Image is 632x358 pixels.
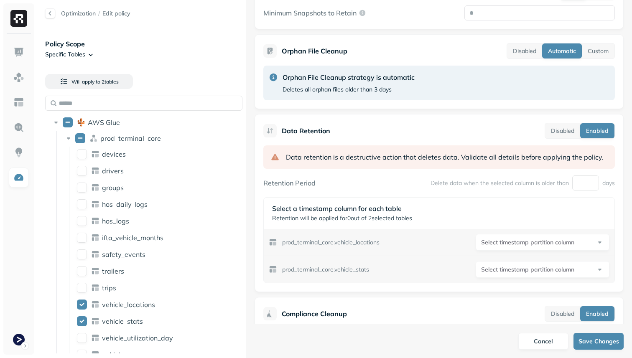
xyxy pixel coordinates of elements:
p: / [98,10,100,18]
button: groups [77,183,87,193]
button: Disabled [507,43,542,58]
div: driversdrivers [74,164,252,178]
p: vehicle_utilization_day [102,334,173,342]
div: groupsgroups [74,181,252,194]
p: hos_daily_logs [102,200,148,208]
button: vehicle_locations [77,300,87,310]
img: Dashboard [13,47,24,58]
span: Will apply to [71,79,100,85]
div: safety_eventssafety_events [74,248,252,261]
button: prod_terminal_core [75,133,85,143]
p: Minimum Snapshots to Retain [263,9,357,17]
label: Retention Period [263,179,316,187]
p: Specific Tables [45,51,85,58]
div: devicesdevices [74,147,252,161]
button: devices [77,149,87,159]
button: Will apply to 2tables [45,74,133,89]
p: prod_terminal_core.vehicle_stats [282,266,369,274]
img: Optimization [13,172,24,183]
button: Enabled [580,306,614,321]
button: Save Changes [573,333,624,350]
p: hos_logs [102,217,129,225]
p: vehicle_locations [102,300,155,309]
p: Orphan File Cleanup strategy is automatic [283,72,415,82]
a: Optimization [61,10,96,17]
button: Enabled [580,123,614,138]
p: Policy Scope [45,39,246,49]
button: trips [77,283,87,293]
div: ifta_vehicle_monthsifta_vehicle_months [74,231,252,244]
p: vehicle_stats [102,317,143,325]
img: Insights [13,147,24,158]
img: Terminal [13,334,25,345]
p: Select a timestamp column for each table [272,204,606,213]
p: prod_terminal_core.vehicle_locations [282,239,380,246]
p: Retention will be applied for 0 out of 2 selected tables [272,214,606,222]
p: trips [102,284,116,292]
p: ifta_vehicle_months [102,234,163,242]
img: Assets [13,72,24,83]
p: days [602,179,615,187]
button: AWS Glue [63,117,73,127]
div: hos_logshos_logs [74,214,252,228]
p: devices [102,150,126,158]
p: prod_terminal_core [100,134,161,142]
button: drivers [77,166,87,176]
span: 2 table s [100,79,119,85]
button: hos_logs [77,216,87,226]
p: Deletes all orphan files older than 3 days [283,86,392,94]
button: safety_events [77,249,87,259]
button: Automatic [542,43,582,58]
p: safety_events [102,250,145,259]
p: Data Retention [282,126,330,136]
p: AWS Glue [88,118,120,127]
div: trailerstrailers [74,264,252,278]
p: trailers [102,267,124,275]
button: trailers [77,266,87,276]
p: drivers [102,167,124,175]
button: ifta_vehicle_months [77,233,87,243]
button: Cancel [518,333,568,350]
div: tripstrips [74,281,252,295]
span: Edit policy [102,10,130,18]
span: Data retention is a destructive action that deletes data. [286,152,459,162]
button: Disabled [545,123,580,138]
div: hos_daily_logshos_daily_logs [74,198,252,211]
img: Ryft [10,10,27,27]
button: Disabled [545,306,580,321]
p: Compliance Cleanup [282,309,347,319]
nav: breadcrumb [61,10,130,18]
p: Delete data when the selected column is older than [431,179,569,187]
div: AWS GlueAWS Glue [48,116,251,129]
button: hos_daily_logs [77,199,87,209]
img: Asset Explorer [13,97,24,108]
p: groups [102,183,124,192]
div: vehicle_statsvehicle_stats [74,315,252,328]
span: Validate all details before applying the policy. [461,152,604,162]
div: vehicle_utilization_dayvehicle_utilization_day [74,331,252,345]
p: Orphan File Cleanup [282,46,347,56]
div: vehicle_locationsvehicle_locations [74,298,252,311]
button: vehicle_utilization_day [77,333,87,343]
div: prod_terminal_coreprod_terminal_core [61,132,251,145]
button: Custom [582,43,614,58]
img: Query Explorer [13,122,24,133]
button: vehicle_stats [77,316,87,326]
